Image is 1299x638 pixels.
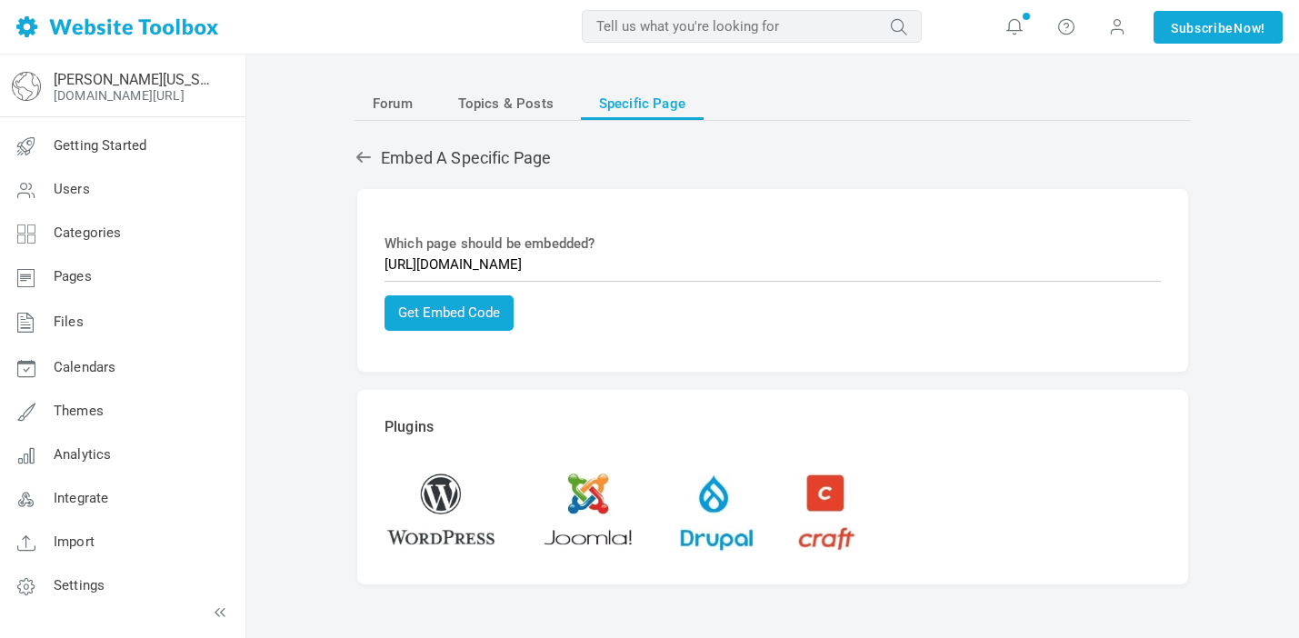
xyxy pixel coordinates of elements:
[1154,11,1283,44] a: SubscribeNow!
[440,87,572,120] a: Topics & Posts
[54,314,84,330] span: Files
[54,446,111,463] span: Analytics
[581,87,704,120] a: Specific Page
[54,181,90,197] span: Users
[355,87,431,120] a: Forum
[54,71,212,88] a: [PERSON_NAME][US_STATE] Community Forum
[385,295,514,331] button: Get Embed Code
[54,268,92,284] span: Pages
[458,87,554,120] span: Topics & Posts
[385,417,1161,438] p: Plugins
[582,10,922,43] input: Tell us what you're looking for
[54,359,115,375] span: Calendars
[12,72,41,101] img: globe-icon.png
[54,533,95,550] span: Import
[54,490,108,506] span: Integrate
[54,224,122,241] span: Categories
[355,148,1191,168] h2: Embed A Specific Page
[54,88,185,103] a: [DOMAIN_NAME][URL]
[54,403,104,419] span: Themes
[385,234,1161,254] p: Which page should be embedded?
[54,137,146,154] span: Getting Started
[373,87,413,120] span: Forum
[54,577,105,593] span: Settings
[599,87,685,120] span: Specific Page
[1234,18,1265,38] span: Now!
